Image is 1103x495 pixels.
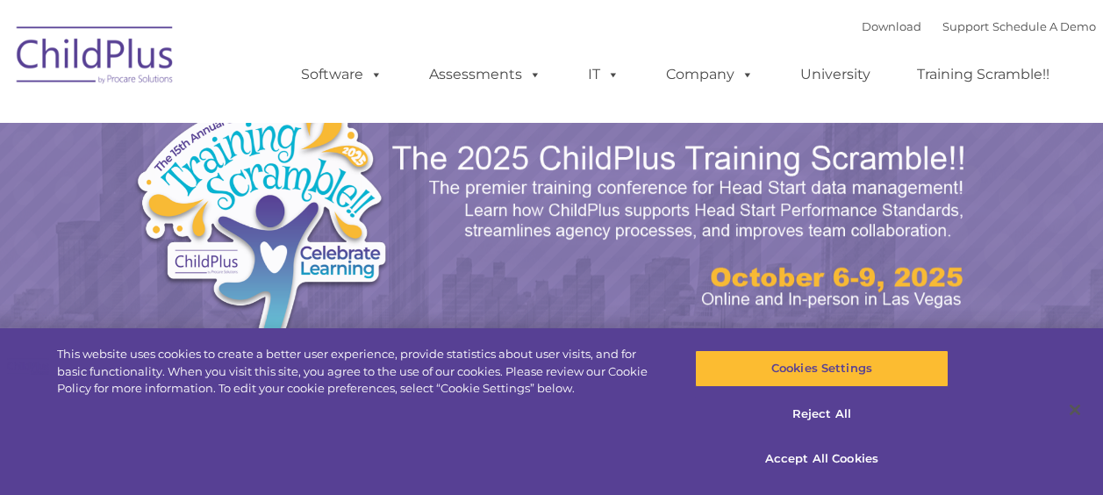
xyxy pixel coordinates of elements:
button: Reject All [695,396,949,433]
a: Support [942,19,989,33]
a: Schedule A Demo [992,19,1096,33]
button: Cookies Settings [695,350,949,387]
a: Assessments [412,57,559,92]
img: ChildPlus by Procare Solutions [8,14,183,102]
a: University [783,57,888,92]
button: Accept All Cookies [695,441,949,477]
a: Training Scramble!! [899,57,1067,92]
button: Close [1056,391,1094,429]
a: Company [648,57,771,92]
a: Software [283,57,400,92]
div: This website uses cookies to create a better user experience, provide statistics about user visit... [57,346,662,398]
a: Download [862,19,921,33]
font: | [862,19,1096,33]
a: IT [570,57,637,92]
